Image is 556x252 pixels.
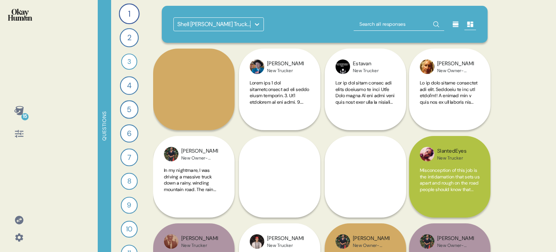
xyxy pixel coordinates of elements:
div: 1 [119,3,139,24]
img: profilepic_6149036291871425.jpg [250,59,264,74]
img: profilepic_6580702128709085.jpg [164,234,178,249]
img: profilepic_6419625861420333.jpg [336,59,350,74]
div: [PERSON_NAME] [181,147,218,155]
div: 15 [21,113,29,120]
img: profilepic_9711243272284004.jpg [420,234,434,249]
div: SlantedEyes [437,147,467,155]
img: profilepic_9711243272284004.jpg [336,234,350,249]
div: 2 [120,28,139,47]
div: 3 [121,54,137,70]
div: New Trucker [437,155,467,161]
div: New Owner-Operator [437,243,474,248]
div: New Owner-Operator [353,243,389,248]
div: 4 [120,76,138,95]
div: Estavan [353,60,379,68]
img: profilepic_6607632739316811.jpg [250,234,264,249]
div: 8 [121,173,138,190]
div: 10 [121,221,138,237]
div: [PERSON_NAME] [267,235,304,243]
div: [PERSON_NAME] [437,235,474,243]
div: [PERSON_NAME] [267,60,304,68]
div: [PERSON_NAME] [181,235,218,243]
div: 5 [120,100,139,119]
img: okayhuman.3b1b6348.png [8,9,32,21]
div: New Trucker [181,243,218,248]
div: [PERSON_NAME] [437,60,474,68]
img: profilepic_6745147788841355.jpg [420,59,434,74]
div: New Trucker [267,68,304,74]
div: [PERSON_NAME] [353,235,389,243]
div: New Owner-Operator [181,155,218,161]
input: Search all responses [354,18,444,31]
div: New Trucker [267,243,304,248]
div: New Trucker [353,68,379,74]
img: profilepic_9711243272284004.jpg [164,147,178,161]
img: profilepic_6371446516225301.jpg [420,147,434,161]
div: 9 [121,197,138,214]
div: 7 [121,149,138,166]
div: Shell [PERSON_NAME] Truckers Research [177,20,251,29]
div: New Owner-Operator [437,68,474,74]
div: 6 [120,124,138,142]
